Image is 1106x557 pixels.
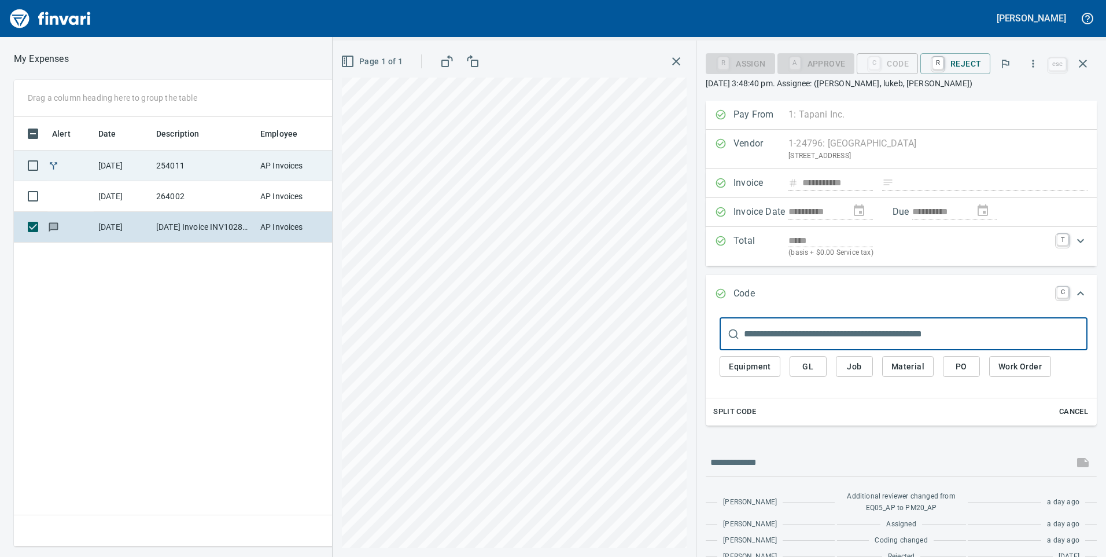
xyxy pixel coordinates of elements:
[7,5,94,32] img: Finvari
[256,181,342,212] td: AP Invoices
[891,360,924,374] span: Material
[788,247,1050,259] p: (basis + $0.00 Service tax)
[720,356,780,378] button: Equipment
[989,356,1051,378] button: Work Order
[260,127,312,141] span: Employee
[1020,51,1046,76] button: More
[857,58,918,68] div: Code
[952,360,971,374] span: PO
[706,275,1097,313] div: Expand
[1049,58,1066,71] a: esc
[886,519,916,530] span: Assigned
[1046,50,1097,78] span: Close invoice
[790,356,827,378] button: GL
[843,491,960,514] span: Additional reviewer changed from EQ05_AP to PM20_AP
[710,403,759,421] button: Split Code
[98,127,131,141] span: Date
[156,127,215,141] span: Description
[777,58,855,68] div: Coding Required
[256,212,342,243] td: AP Invoices
[47,223,60,230] span: Has messages
[1057,234,1068,245] a: T
[1047,497,1079,508] span: a day ago
[47,162,60,169] span: Split transaction
[845,360,864,374] span: Job
[997,12,1066,24] h5: [PERSON_NAME]
[343,54,403,69] span: Page 1 of 1
[998,360,1042,374] span: Work Order
[713,405,756,419] span: Split Code
[932,57,943,69] a: R
[706,78,1097,89] p: [DATE] 3:48:40 pm. Assignee: ([PERSON_NAME], lukeb, [PERSON_NAME])
[733,234,788,259] p: Total
[260,127,297,141] span: Employee
[706,227,1097,266] div: Expand
[723,519,777,530] span: [PERSON_NAME]
[1047,519,1079,530] span: a day ago
[152,212,256,243] td: [DATE] Invoice INV10286289 from [GEOGRAPHIC_DATA] (1-24796)
[706,313,1097,426] div: Expand
[1069,449,1097,477] span: This records your message into the invoice and notifies anyone mentioned
[1047,535,1079,547] span: a day ago
[52,127,71,141] span: Alert
[799,360,817,374] span: GL
[723,497,777,508] span: [PERSON_NAME]
[993,51,1018,76] button: Flag
[920,53,990,74] button: RReject
[52,127,86,141] span: Alert
[14,52,69,66] nav: breadcrumb
[1055,403,1092,421] button: Cancel
[882,356,934,378] button: Material
[733,287,788,302] p: Code
[836,356,873,378] button: Job
[994,9,1069,27] button: [PERSON_NAME]
[256,151,342,181] td: AP Invoices
[28,92,197,104] p: Drag a column heading here to group the table
[1057,287,1068,298] a: C
[152,181,256,212] td: 264002
[152,151,256,181] td: 254011
[930,54,981,74] span: Reject
[94,181,152,212] td: [DATE]
[729,360,771,374] span: Equipment
[1058,405,1089,419] span: Cancel
[723,535,777,547] span: [PERSON_NAME]
[98,127,116,141] span: Date
[338,51,407,72] button: Page 1 of 1
[94,212,152,243] td: [DATE]
[156,127,200,141] span: Description
[94,151,152,181] td: [DATE]
[943,356,980,378] button: PO
[14,52,69,66] p: My Expenses
[706,58,775,68] div: Assign
[875,535,927,547] span: Coding changed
